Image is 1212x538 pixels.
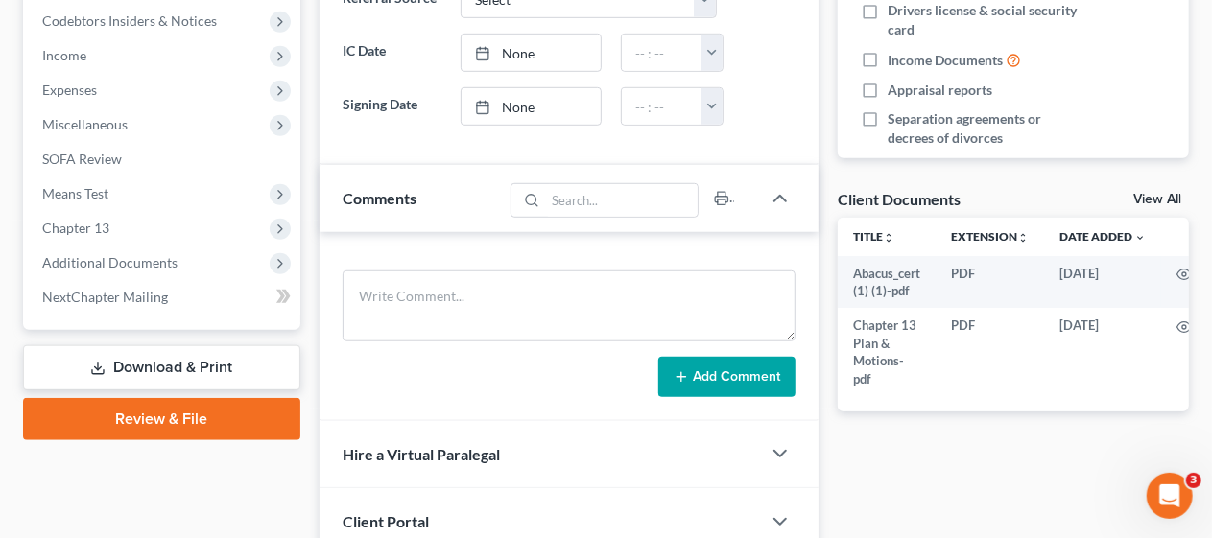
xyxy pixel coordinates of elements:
[462,88,602,125] a: None
[333,87,451,126] label: Signing Date
[23,398,300,440] a: Review & File
[853,229,894,244] a: Titleunfold_more
[42,151,122,167] span: SOFA Review
[838,256,936,309] td: Abacus_cert (1) (1)-pdf
[42,82,97,98] span: Expenses
[27,142,300,176] a: SOFA Review
[343,512,429,530] span: Client Portal
[343,189,416,207] span: Comments
[1044,256,1161,309] td: [DATE]
[622,35,702,71] input: -- : --
[546,184,699,217] input: Search...
[883,232,894,244] i: unfold_more
[888,1,1084,39] span: Drivers license & social security card
[838,308,936,396] td: Chapter 13 Plan & Motions-pdf
[936,256,1044,309] td: PDF
[1044,308,1161,396] td: [DATE]
[936,308,1044,396] td: PDF
[42,185,108,201] span: Means Test
[27,280,300,315] a: NextChapter Mailing
[888,81,992,100] span: Appraisal reports
[23,345,300,390] a: Download & Print
[951,229,1029,244] a: Extensionunfold_more
[1186,473,1201,488] span: 3
[1134,232,1146,244] i: expand_more
[343,445,500,463] span: Hire a Virtual Paralegal
[1133,193,1181,206] a: View All
[333,34,451,72] label: IC Date
[888,109,1084,148] span: Separation agreements or decrees of divorces
[1147,473,1193,519] iframe: Intercom live chat
[42,12,217,29] span: Codebtors Insiders & Notices
[42,47,86,63] span: Income
[42,254,178,270] span: Additional Documents
[838,189,961,209] div: Client Documents
[1059,229,1146,244] a: Date Added expand_more
[658,357,796,397] button: Add Comment
[1017,232,1029,244] i: unfold_more
[42,289,168,305] span: NextChapter Mailing
[888,51,1003,70] span: Income Documents
[42,220,109,236] span: Chapter 13
[42,116,128,132] span: Miscellaneous
[462,35,602,71] a: None
[622,88,702,125] input: -- : --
